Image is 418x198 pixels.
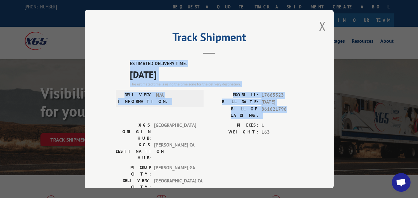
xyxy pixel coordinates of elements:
span: [DATE] [261,99,303,106]
span: [PERSON_NAME] CA [154,141,196,161]
label: WEIGHT: [209,129,258,136]
span: N/A [156,91,198,104]
span: 861621796 [261,105,303,118]
label: XGS DESTINATION HUB: [116,141,151,161]
span: [GEOGRAPHIC_DATA] [154,122,196,141]
span: [DATE] [130,67,303,81]
label: ESTIMATED DELIVERY TIME: [130,60,303,67]
label: BILL DATE: [209,99,258,106]
span: [PERSON_NAME] , GA [154,164,196,177]
div: The estimated time is using the time zone for the delivery destination. [130,81,303,87]
span: 17665523 [261,91,303,99]
span: 1 [261,122,303,129]
button: Close modal [319,18,326,34]
label: DELIVERY INFORMATION: [118,91,153,104]
label: XGS ORIGIN HUB: [116,122,151,141]
label: PROBILL: [209,91,258,99]
div: Open chat [392,173,411,192]
span: 163 [261,129,303,136]
span: [GEOGRAPHIC_DATA] , CA [154,177,196,190]
h2: Track Shipment [116,33,303,45]
label: PICKUP CITY: [116,164,151,177]
label: DELIVERY CITY: [116,177,151,190]
label: BILL OF LADING: [209,105,258,118]
label: PIECES: [209,122,258,129]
